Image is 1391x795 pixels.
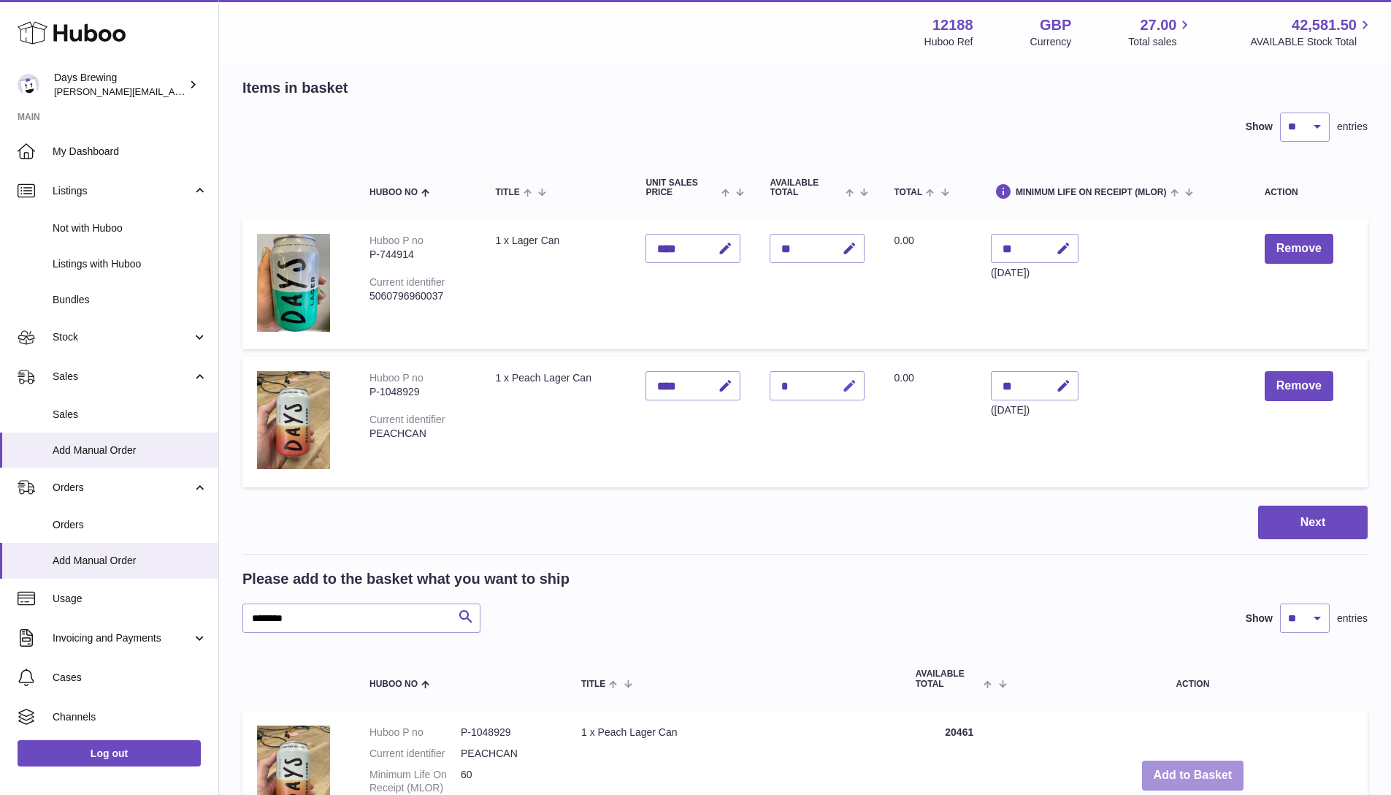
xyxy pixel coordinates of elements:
[1246,612,1273,625] label: Show
[1140,15,1176,35] span: 27.00
[369,427,466,441] div: PEACHCAN
[53,710,207,724] span: Channels
[54,71,185,99] div: Days Brewing
[53,221,207,235] span: Not with Huboo
[53,293,207,307] span: Bundles
[1128,15,1193,49] a: 27.00 Total sales
[53,184,192,198] span: Listings
[1030,35,1072,49] div: Currency
[369,276,445,288] div: Current identifier
[495,188,519,197] span: Title
[242,78,348,98] h2: Items in basket
[1292,15,1357,35] span: 42,581.50
[1265,371,1333,401] button: Remove
[53,444,207,457] span: Add Manual Order
[1265,188,1353,197] div: Action
[991,403,1078,417] div: ([DATE])
[53,145,207,159] span: My Dashboard
[1250,35,1373,49] span: AVAILABLE Stock Total
[924,35,973,49] div: Huboo Ref
[53,518,207,532] span: Orders
[369,289,466,303] div: 5060796960037
[1018,655,1368,703] th: Action
[53,330,192,344] span: Stock
[1337,120,1368,134] span: entries
[1016,188,1167,197] span: Minimum Life On Receipt (MLOR)
[369,414,445,425] div: Current identifier
[1246,120,1273,134] label: Show
[54,85,293,97] span: [PERSON_NAME][EMAIL_ADDRESS][DOMAIN_NAME]
[461,726,552,739] dd: P-1048929
[1337,612,1368,625] span: entries
[53,554,207,568] span: Add Manual Order
[53,481,192,495] span: Orders
[1128,35,1193,49] span: Total sales
[242,569,570,589] h2: Please add to the basket what you want to ship
[645,178,718,197] span: Unit Sales Price
[894,188,922,197] span: Total
[581,680,605,689] span: Title
[369,188,418,197] span: Huboo no
[894,372,913,384] span: 0.00
[770,178,842,197] span: AVAILABLE Total
[53,671,207,685] span: Cases
[257,234,330,331] img: 1 x Lager Can
[1250,15,1373,49] a: 42,581.50 AVAILABLE Stock Total
[916,669,981,688] span: AVAILABLE Total
[369,747,461,761] dt: Current identifier
[991,266,1078,280] div: ([DATE])
[461,747,552,761] dd: PEACHCAN
[480,219,631,349] td: 1 x Lager Can
[894,235,913,246] span: 0.00
[369,235,424,246] div: Huboo P no
[480,357,631,487] td: 1 x Peach Lager Can
[932,15,973,35] strong: 12188
[369,680,418,689] span: Huboo no
[53,631,192,645] span: Invoicing and Payments
[53,592,207,606] span: Usage
[369,372,424,384] div: Huboo P no
[257,371,330,468] img: 1 x Peach Lager Can
[53,408,207,422] span: Sales
[1040,15,1071,35] strong: GBP
[369,385,466,399] div: P-1048929
[369,726,461,739] dt: Huboo P no
[1142,761,1244,791] button: Add to Basket
[1265,234,1333,264] button: Remove
[18,74,39,96] img: greg@daysbrewing.com
[369,248,466,262] div: P-744914
[18,740,201,767] a: Log out
[53,370,192,384] span: Sales
[53,257,207,271] span: Listings with Huboo
[1258,506,1368,540] button: Next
